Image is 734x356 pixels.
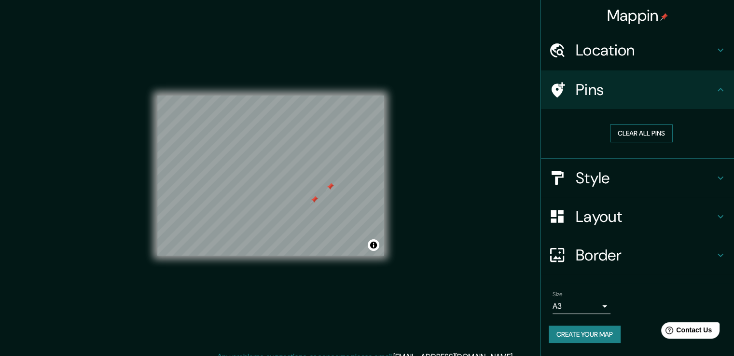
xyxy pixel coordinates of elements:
h4: Mappin [607,6,668,25]
canvas: Map [157,96,384,256]
button: Create your map [549,326,621,343]
div: Pins [541,70,734,109]
div: Style [541,159,734,197]
div: Border [541,236,734,274]
h4: Layout [576,207,715,226]
button: Clear all pins [610,124,673,142]
div: Layout [541,197,734,236]
label: Size [553,290,563,298]
iframe: Help widget launcher [648,318,723,345]
div: Location [541,31,734,69]
img: pin-icon.png [660,13,668,21]
h4: Style [576,168,715,188]
h4: Pins [576,80,715,99]
h4: Location [576,41,715,60]
h4: Border [576,246,715,265]
button: Toggle attribution [368,239,379,251]
div: A3 [553,299,610,314]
